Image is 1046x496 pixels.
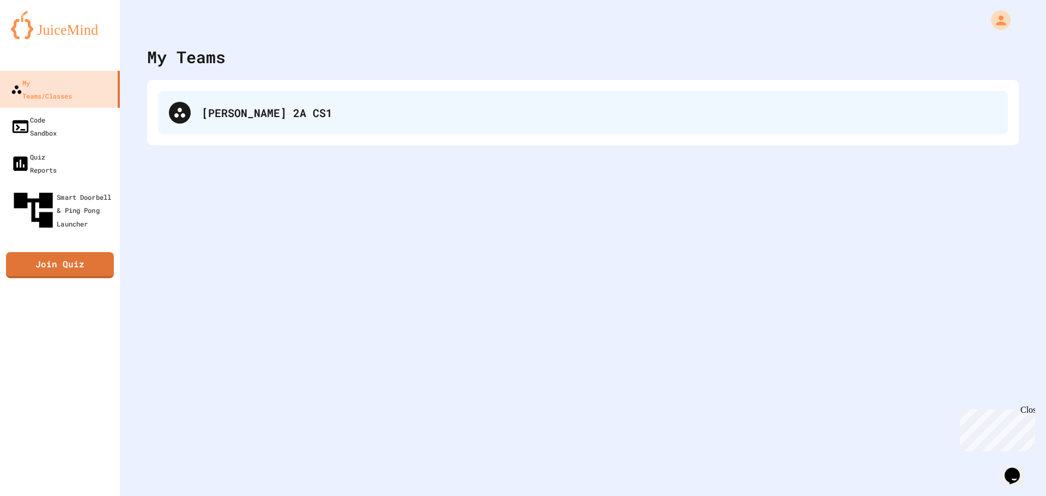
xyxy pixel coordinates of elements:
div: Chat with us now!Close [4,4,75,69]
div: Smart Doorbell & Ping Pong Launcher [10,187,116,234]
div: [PERSON_NAME] 2A CS1 [158,91,1008,134]
iframe: chat widget [1000,452,1035,485]
div: My Account [980,8,1013,33]
div: Quiz Reports [11,150,57,176]
div: [PERSON_NAME] 2A CS1 [202,105,997,121]
a: Join Quiz [6,252,114,278]
div: Code Sandbox [11,113,57,139]
iframe: chat widget [956,405,1035,451]
div: My Teams [147,45,226,69]
img: logo-orange.svg [11,11,109,39]
div: My Teams/Classes [11,76,72,102]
